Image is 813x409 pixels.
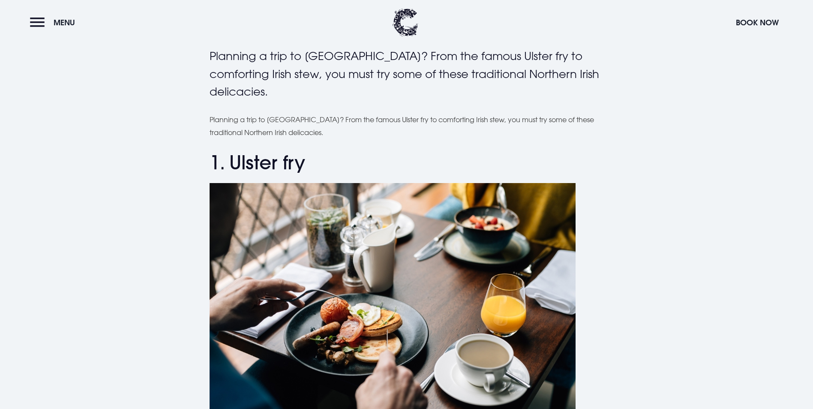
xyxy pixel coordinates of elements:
[30,13,79,32] button: Menu
[393,9,418,36] img: Clandeboye Lodge
[210,47,604,101] p: Planning a trip to [GEOGRAPHIC_DATA]? From the famous Ulster fry to comforting Irish stew, you mu...
[732,13,783,32] button: Book Now
[210,113,604,139] p: Planning a trip to [GEOGRAPHIC_DATA]? From the famous Ulster fry to comforting Irish stew, you mu...
[54,18,75,27] span: Menu
[210,151,604,174] h2: 1. Ulster fry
